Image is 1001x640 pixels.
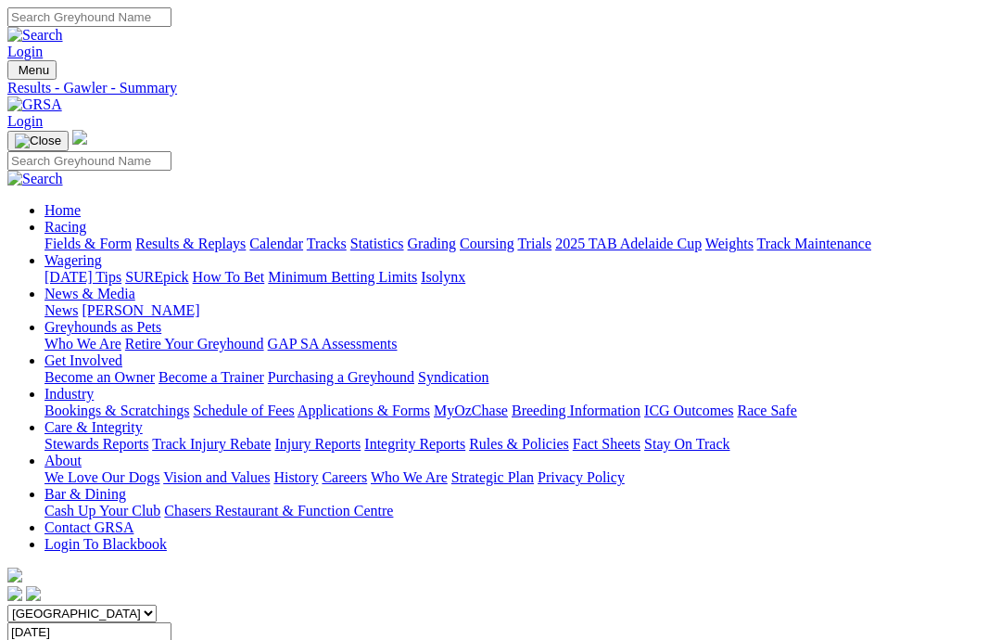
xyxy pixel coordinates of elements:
a: Fact Sheets [573,436,640,452]
span: Menu [19,63,49,77]
a: About [44,453,82,468]
input: Search [7,7,171,27]
div: About [44,469,994,486]
a: We Love Our Dogs [44,469,159,485]
a: History [273,469,318,485]
div: Wagering [44,269,994,286]
a: Home [44,202,81,218]
a: Stay On Track [644,436,729,452]
a: Stewards Reports [44,436,148,452]
a: Fields & Form [44,236,132,251]
a: Login [7,113,43,129]
a: Vision and Values [163,469,270,485]
a: Industry [44,386,94,402]
a: [PERSON_NAME] [82,302,199,318]
a: Breeding Information [512,403,640,418]
a: Care & Integrity [44,419,143,435]
a: Trials [517,236,551,251]
div: Greyhounds as Pets [44,336,994,352]
a: Calendar [249,236,303,251]
div: News & Media [44,302,994,319]
a: Track Maintenance [757,236,871,251]
a: Injury Reports [274,436,361,452]
a: How To Bet [193,269,265,285]
img: Close [15,134,61,148]
div: Industry [44,403,994,419]
a: Privacy Policy [538,469,625,485]
div: Racing [44,236,994,252]
a: Retire Your Greyhound [125,336,264,352]
div: Get Involved [44,369,994,386]
a: Tracks [307,236,347,251]
a: News [44,302,78,318]
img: twitter.svg [26,586,41,601]
a: Greyhounds as Pets [44,319,161,335]
div: Care & Integrity [44,436,994,453]
a: Become a Trainer [158,369,264,385]
a: Who We Are [371,469,448,485]
button: Toggle navigation [7,60,57,80]
div: Bar & Dining [44,503,994,519]
a: GAP SA Assessments [268,336,398,352]
a: Grading [408,236,456,251]
a: ICG Outcomes [644,403,733,418]
a: Results - Gawler - Summary [7,80,994,96]
img: logo-grsa-white.png [72,130,87,145]
img: logo-grsa-white.png [7,568,22,582]
a: Purchasing a Greyhound [268,369,414,385]
img: GRSA [7,96,62,113]
a: Statistics [350,236,404,251]
a: Chasers Restaurant & Function Centre [164,503,393,518]
img: Search [7,171,63,187]
a: Get Involved [44,352,122,368]
a: Applications & Forms [298,403,430,418]
a: Strategic Plan [451,469,534,485]
a: Wagering [44,252,102,268]
a: Cash Up Your Club [44,503,160,518]
a: Login [7,44,43,59]
img: facebook.svg [7,586,22,601]
a: Bar & Dining [44,486,126,502]
a: Who We Are [44,336,121,352]
a: MyOzChase [434,403,508,418]
a: Login To Blackbook [44,536,167,552]
a: Minimum Betting Limits [268,269,417,285]
a: Rules & Policies [469,436,569,452]
a: Results & Replays [135,236,246,251]
a: Syndication [418,369,488,385]
a: Racing [44,219,86,235]
a: [DATE] Tips [44,269,121,285]
a: 2025 TAB Adelaide Cup [555,236,702,251]
a: SUREpick [125,269,188,285]
a: Track Injury Rebate [152,436,271,452]
a: Careers [322,469,367,485]
a: Integrity Reports [364,436,465,452]
a: Weights [705,236,754,251]
a: Race Safe [737,403,796,418]
a: Isolynx [421,269,465,285]
a: Contact GRSA [44,519,133,535]
img: Search [7,27,63,44]
a: Schedule of Fees [193,403,294,418]
a: Coursing [460,236,514,251]
a: News & Media [44,286,135,301]
input: Search [7,151,171,171]
a: Bookings & Scratchings [44,403,189,418]
button: Toggle navigation [7,131,69,151]
a: Become an Owner [44,369,155,385]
